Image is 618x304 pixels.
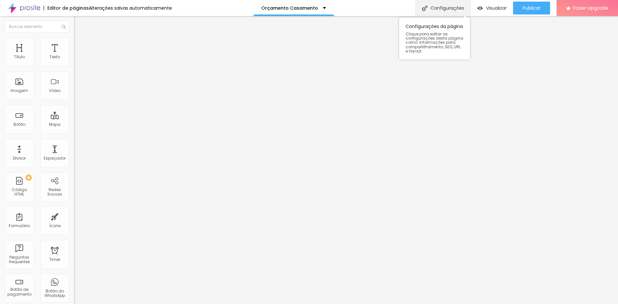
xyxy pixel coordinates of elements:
[89,6,172,10] div: Alterações salvas automaticamente
[406,32,464,53] span: Clique para editar as configurações desta página como: Informações para compartilhamento, SEO, UR...
[399,18,470,60] div: Configurações da página
[9,224,30,228] div: Formulário
[14,122,25,127] div: Botão
[422,5,427,11] img: Icone
[11,88,28,93] div: Imagem
[49,122,61,127] div: Mapa
[43,6,89,10] div: Editor de páginas
[486,5,507,11] span: Visualizar
[13,156,26,161] div: Divisor
[5,21,69,32] input: Buscar elemento
[573,5,608,11] span: Fazer Upgrade
[49,88,61,93] div: Vídeo
[513,2,550,14] button: Publicar
[50,55,60,59] div: Texto
[6,255,32,264] div: Perguntas frequentes
[44,156,66,161] div: Espaçador
[523,5,540,11] span: Publicar
[477,5,483,11] img: view-1.svg
[62,25,66,29] img: Icone
[42,188,67,197] div: Redes Sociais
[42,289,67,298] div: Botão do WhatsApp
[261,6,318,10] p: Orçamento Casamento
[6,188,32,197] div: Código HTML
[6,287,32,297] div: Botão de pagamento
[49,257,60,262] div: Timer
[49,224,61,228] div: Ícone
[14,55,25,59] div: Título
[74,16,618,304] iframe: Editor
[471,2,513,14] button: Visualizar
